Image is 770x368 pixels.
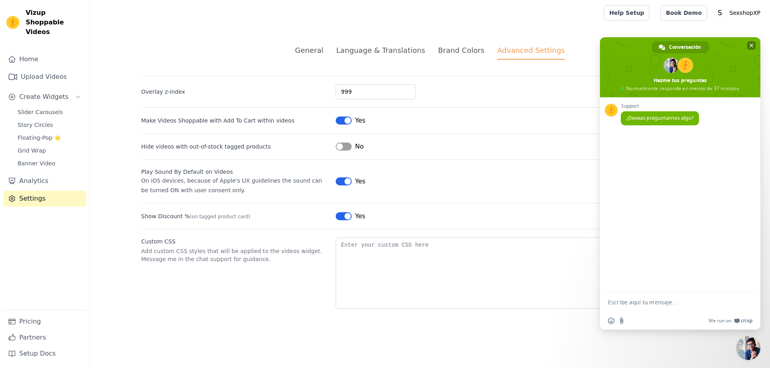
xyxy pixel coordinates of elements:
[3,314,86,330] a: Pricing
[626,115,693,121] span: ¿Deseas preguntarnos algo?
[141,88,329,96] label: Overlay z-index
[13,158,86,169] a: Banner Video
[336,116,365,125] button: Yes
[355,211,365,221] span: Yes
[608,318,614,324] span: Insertar un emoji
[3,346,86,362] a: Setup Docs
[141,117,294,125] label: Make Videos Shoppable with Add To Cart within videos
[336,142,364,151] button: No
[295,45,324,56] div: General
[709,318,752,324] a: We run onCrisp
[141,168,329,176] div: Play Sound By Default on Videos
[726,6,764,20] p: SexshopXP
[669,41,701,53] span: Conversación
[717,9,722,17] text: S
[709,318,731,324] span: We run on
[141,177,322,193] span: On iOS devices, because of Apple's UX guidelines the sound can be turned ON with user consent only.
[438,45,484,56] div: Brand Colors
[18,159,55,167] span: Banner Video
[3,330,86,346] a: Partners
[661,5,707,20] a: Book Demo
[741,318,752,324] span: Crisp
[608,299,735,306] textarea: Escribe aquí tu mensaje...
[604,5,649,20] a: Help Setup
[3,191,86,207] a: Settings
[18,147,46,155] span: Grid Wrap
[497,45,565,60] div: Advanced Settings
[6,16,19,29] img: Vizup
[190,214,250,219] span: (on tagged product card)
[747,41,756,50] span: Cerrar el chat
[13,107,86,118] a: Slider Carousels
[3,173,86,189] a: Analytics
[621,103,699,109] span: Support
[18,121,53,129] span: Story Circles
[141,212,329,220] label: Show Discount %
[3,89,86,105] button: Create Widgets
[355,116,365,125] span: Yes
[18,134,61,142] span: Floating-Pop ⭐
[141,247,329,263] p: Add custom CSS styles that will be applied to the videos widget. Message me in the chat support f...
[3,51,86,67] a: Home
[336,177,365,186] button: Yes
[652,41,709,53] div: Conversación
[13,145,86,156] a: Grid Wrap
[13,119,86,131] a: Story Circles
[19,92,69,102] span: Create Widgets
[3,69,86,85] a: Upload Videos
[336,45,425,56] div: Language & Translations
[26,8,83,37] span: Vizup Shoppable Videos
[141,143,329,151] label: Hide videos with out-of-stock tagged products
[355,142,364,151] span: No
[355,177,365,186] span: Yes
[736,336,760,360] div: Cerrar el chat
[618,318,625,324] span: Enviar un archivo
[18,108,63,116] span: Slider Carousels
[713,6,764,20] button: S SexshopXP
[336,211,365,221] button: Yes
[13,132,86,143] a: Floating-Pop ⭐
[141,237,329,245] label: Custom CSS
